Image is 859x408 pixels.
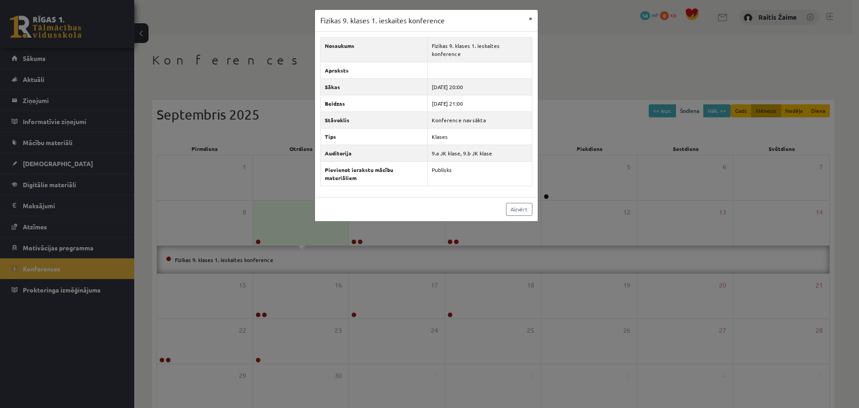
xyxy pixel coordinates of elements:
[428,145,532,161] td: 9.a JK klase, 9.b JK klase
[428,161,532,186] td: Publisks
[320,112,428,128] th: Stāvoklis
[320,145,428,161] th: Auditorija
[320,78,428,95] th: Sākas
[506,203,532,216] a: Aizvērt
[428,95,532,112] td: [DATE] 21:00
[320,15,445,26] h3: Fizikas 9. klases 1. ieskaites konference
[428,78,532,95] td: [DATE] 20:00
[320,128,428,145] th: Tips
[320,62,428,78] th: Apraksts
[320,161,428,186] th: Pievienot ierakstu mācību materiāliem
[320,95,428,112] th: Beidzas
[320,37,428,62] th: Nosaukums
[428,112,532,128] td: Konference nav sākta
[428,128,532,145] td: Klases
[428,37,532,62] td: Fizikas 9. klases 1. ieskaites konference
[523,10,538,27] button: ×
